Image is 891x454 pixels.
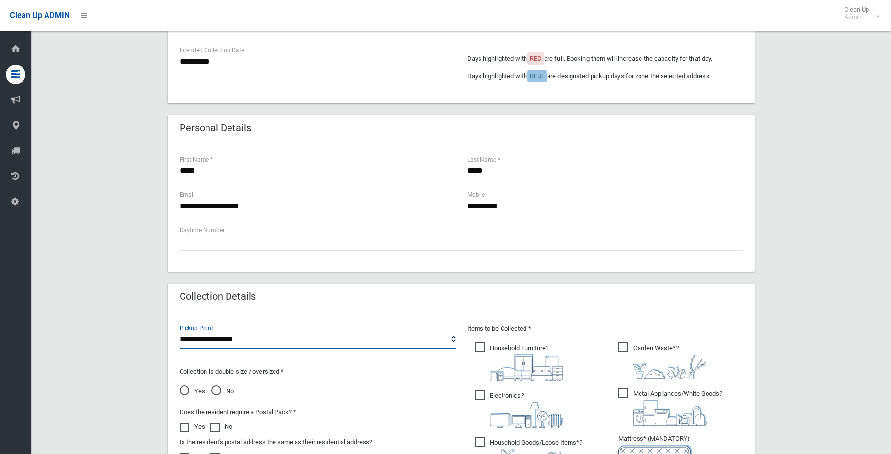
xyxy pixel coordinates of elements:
i: ? [490,344,563,381]
i: ? [633,344,707,379]
img: 36c1b0289cb1767239cdd3de9e694f19.png [633,400,707,426]
p: Collection is double size / oversized * [180,366,456,378]
header: Collection Details [168,287,268,306]
span: RED [530,55,542,62]
span: Metal Appliances/White Goods [618,388,722,426]
span: Yes [180,385,205,397]
span: Clean Up ADMIN [10,11,69,20]
span: BLUE [530,72,545,80]
p: Days highlighted with are full. Booking them will increase the capacity for that day. [467,53,743,65]
label: Is the resident's postal address the same as their residential address? [180,436,372,448]
span: Household Furniture [475,342,563,381]
p: Items to be Collected * [467,323,743,335]
label: No [210,421,232,432]
header: Personal Details [168,119,263,138]
span: No [211,385,234,397]
i: ? [490,392,563,428]
i: ? [633,390,722,426]
span: Garden Waste* [618,342,707,379]
img: 394712a680b73dbc3d2a6a3a7ffe5a07.png [490,402,563,428]
img: aa9efdbe659d29b613fca23ba79d85cb.png [490,354,563,381]
span: Clean Up [840,6,879,21]
img: 4fd8a5c772b2c999c83690221e5242e0.png [633,354,707,379]
p: Days highlighted with are designated pickup days for zone the selected address. [467,71,743,82]
small: Admin [845,13,869,21]
span: Electronics [475,390,563,428]
label: Yes [180,421,205,432]
label: Does the resident require a Postal Pack? * [180,406,296,418]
